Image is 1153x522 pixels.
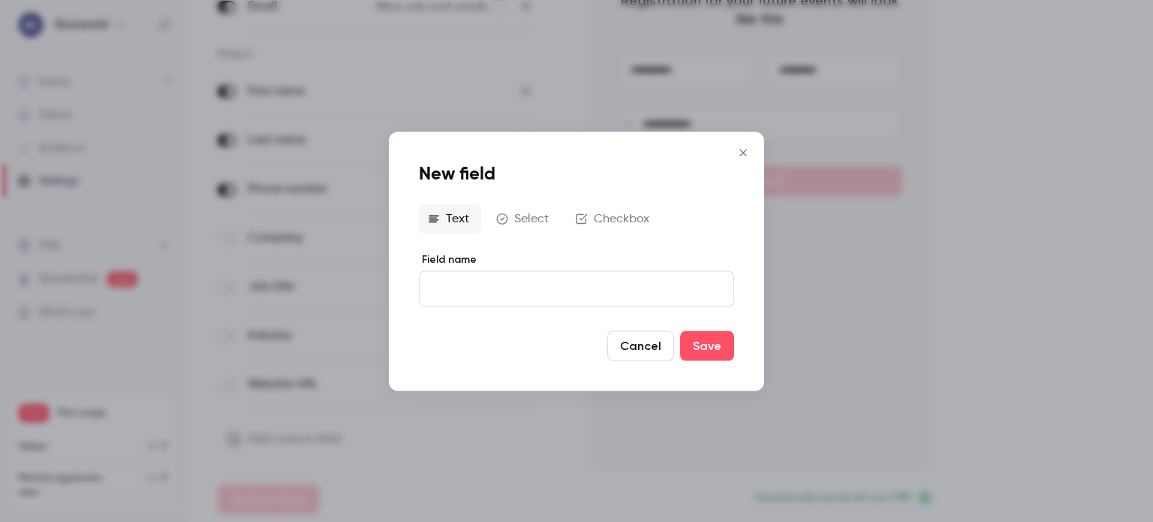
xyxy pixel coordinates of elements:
button: Text [419,204,481,234]
h1: New field [419,161,734,186]
button: Select [487,204,561,234]
label: Field name [419,252,734,267]
button: Close [728,137,758,167]
button: Checkbox [567,204,661,234]
button: Save [680,330,734,361]
button: Cancel [607,330,674,361]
